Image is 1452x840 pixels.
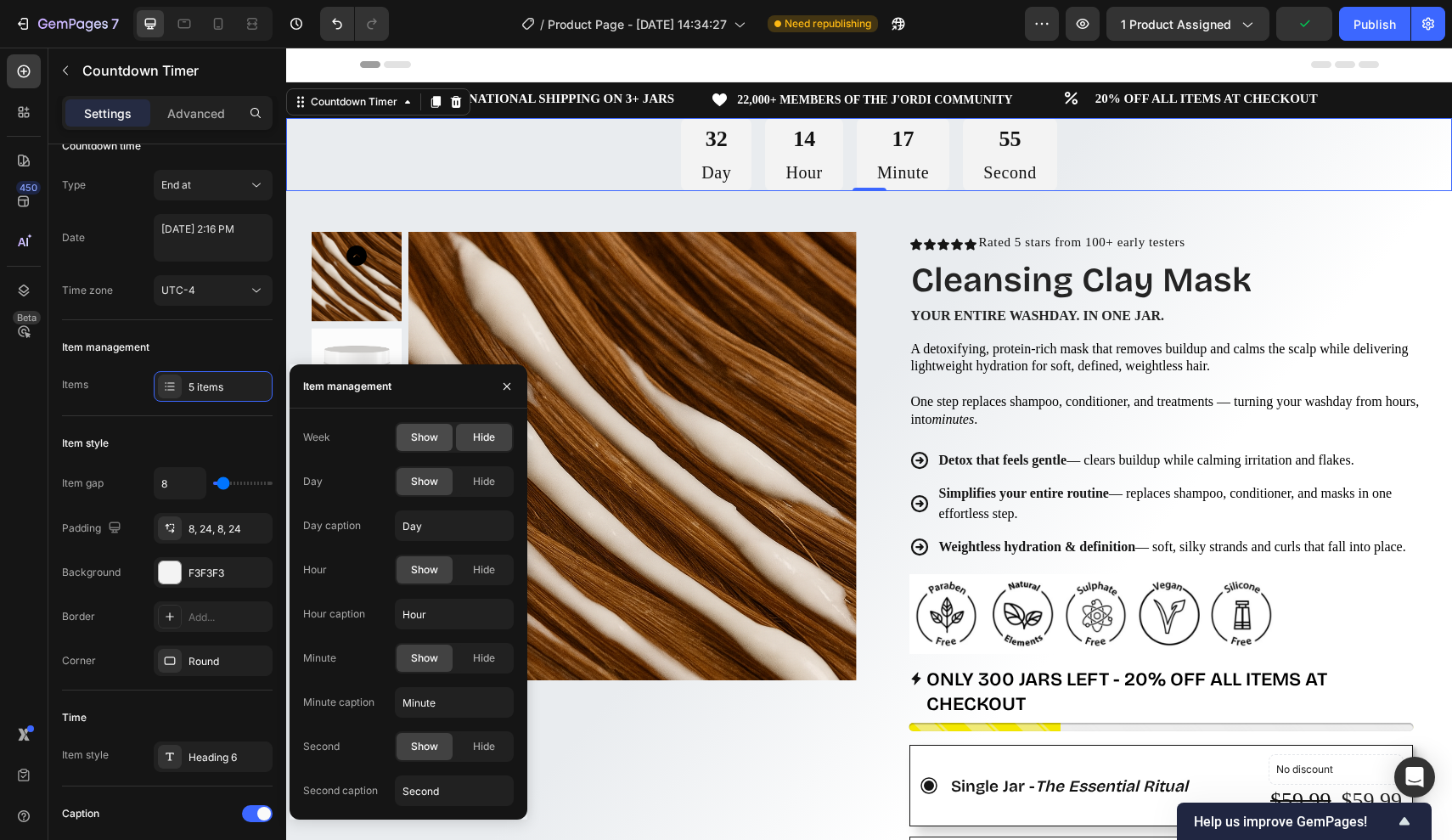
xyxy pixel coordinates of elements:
[62,377,88,392] div: Items
[1106,7,1269,41] button: 1 product assigned
[62,283,113,298] div: Time zone
[84,104,132,122] p: Settings
[21,47,115,62] div: Countdown Timer
[591,113,643,137] p: Minute
[415,113,445,137] p: Day
[189,654,268,669] div: Round
[60,198,81,218] button: Carousel Back Arrow
[411,430,438,445] span: Show
[189,750,268,765] div: Heading 6
[155,468,205,499] input: Auto
[62,138,141,154] div: Countdown time
[473,562,495,578] span: Hide
[62,517,125,540] div: Padding
[785,16,871,31] span: Need republishing
[499,77,537,106] div: 14
[473,739,495,754] span: Hide
[60,599,81,619] button: Carousel Next Arrow
[7,7,127,41] button: 7
[623,527,993,606] img: scentedfree-paraben-free-natural-elements-260nw-2224823533_jpg.webp
[415,77,445,106] div: 32
[653,438,1106,473] span: — replaces shampoo, conditioner, and masks in one effortless step.
[645,364,688,379] i: minutes
[990,714,1110,730] p: No discount
[625,347,1134,379] span: One step replaces shampoo, conditioner, and treatments — turning your washday from hours, into .
[62,747,109,763] div: Item style
[982,737,1047,770] div: $59.99
[62,178,86,193] div: Type
[411,739,438,754] span: Show
[780,405,1068,420] span: — clears buildup while calming irritation and flakes.
[62,565,121,580] div: Background
[303,739,340,754] div: Second
[62,340,149,355] div: Item management
[411,562,438,578] span: Show
[653,492,850,506] strong: Weightless hydration & definition
[16,181,41,194] div: 450
[625,261,879,275] span: Your entire washday. in one jar.
[320,7,389,41] div: Undo/Redo
[303,474,323,489] div: Day
[62,710,87,725] div: Time
[189,521,268,537] div: 8, 24, 8, 24
[303,606,365,622] div: Hour caption
[62,806,99,821] div: Caption
[62,436,109,451] div: Item style
[548,15,727,33] span: Product Page - [DATE] 14:34:27
[189,610,268,625] div: Add...
[1339,7,1410,41] button: Publish
[303,518,361,533] div: Day caption
[161,178,191,191] span: End at
[1354,15,1396,33] div: Publish
[411,474,438,489] span: Show
[62,609,95,624] div: Border
[303,651,336,666] div: Minute
[189,380,268,395] div: 5 items
[161,284,195,296] span: UTC-4
[591,77,643,106] div: 17
[167,104,225,122] p: Advanced
[62,653,96,668] div: Corner
[154,275,273,306] button: UTC-4
[111,14,119,34] p: 7
[623,209,1141,257] h1: Cleansing Clay Mask
[13,311,41,324] div: Beta
[665,729,902,748] span: Single Jar -
[303,430,330,445] div: Week
[1121,15,1231,33] span: 1 product assigned
[1054,737,1118,770] div: $59.99
[62,230,85,245] div: Date
[303,783,378,798] div: Second caption
[749,729,902,748] i: The Essential Ritual
[62,476,104,491] div: Item gap
[499,113,537,137] p: Hour
[640,620,1128,668] p: Only 300 jars left - 20% OFF ALL ITEMS AT CHECKOUT
[653,405,781,420] strong: Detox that feels gentle
[653,438,823,453] strong: Simplifies your entire routine
[697,77,750,106] div: 55
[286,48,1452,840] iframe: Design area
[473,651,495,666] span: Hide
[540,15,544,33] span: /
[1394,757,1435,798] div: Open Intercom Messenger
[693,186,899,204] p: Rated 5 stars from 100+ early testers
[1194,811,1415,832] button: Show survey - Help us improve GemPages!
[1194,814,1394,830] span: Help us improve GemPages!
[473,430,495,445] span: Hide
[303,562,327,578] div: Hour
[154,170,273,200] button: End at
[473,474,495,489] span: Hide
[189,566,268,581] div: F3F3F3
[303,379,391,394] div: Item management
[849,492,1120,506] span: — soft, silky strands and curls that fall into place.
[411,651,438,666] span: Show
[303,695,374,710] div: Minute caption
[82,60,266,81] p: Countdown Timer
[697,113,750,137] p: Second
[625,294,1123,326] span: A detoxifying, protein-rich mask that removes buildup and calms the scalp while delivering lightw...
